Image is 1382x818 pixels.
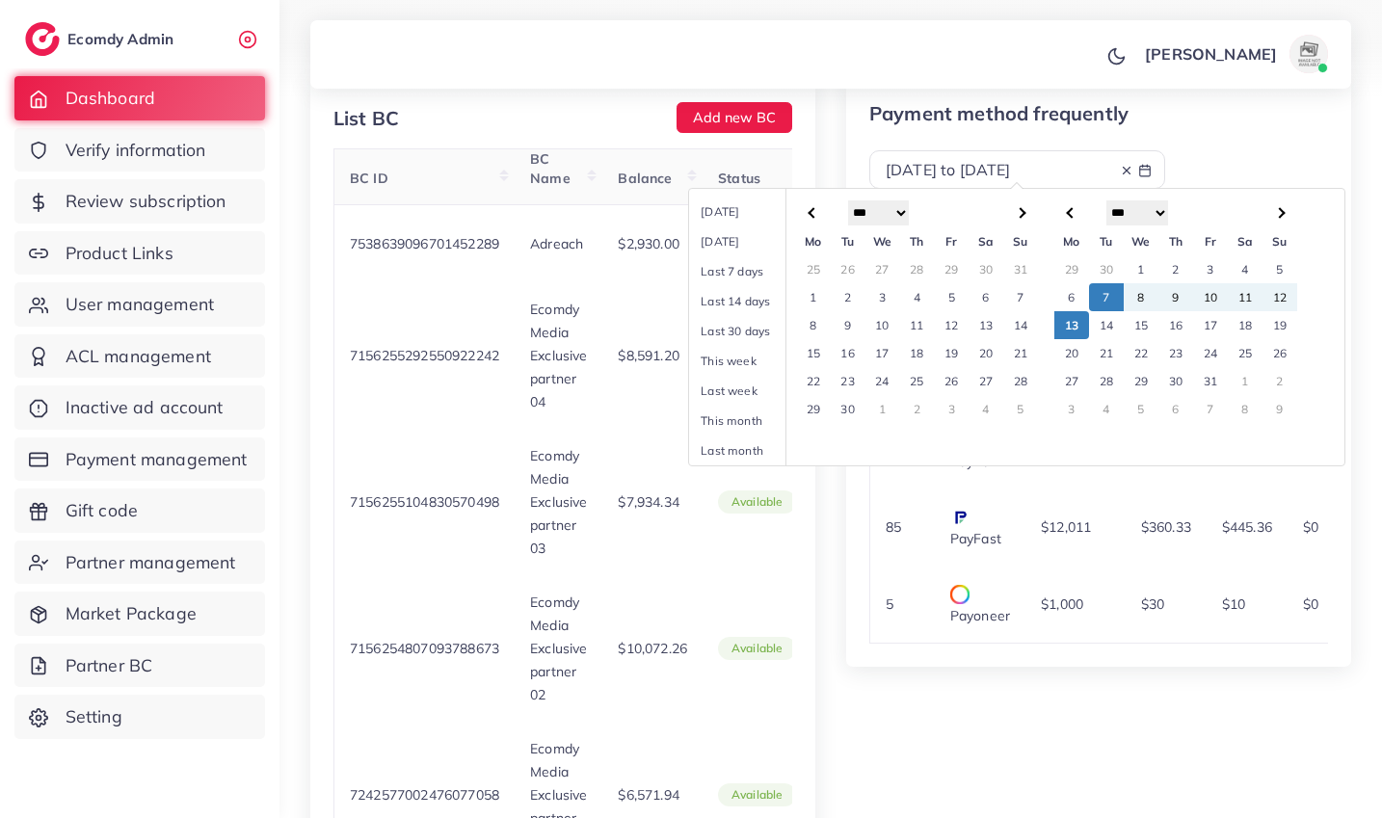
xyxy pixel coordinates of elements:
td: 3 [1193,255,1228,283]
div: List BC [333,104,399,132]
p: Ecomdy Media Exclusive partner 03 [530,444,587,560]
td: 1 [796,283,831,311]
a: Partner management [14,541,265,585]
a: logoEcomdy Admin [25,22,178,56]
p: 7156254807093788673 [350,637,499,660]
span: User management [66,292,214,317]
td: 4 [1228,255,1262,283]
span: Verify information [66,138,206,163]
td: 15 [796,339,831,367]
td: 25 [796,255,831,283]
td: 2 [1158,255,1193,283]
span: Payment management [66,447,248,472]
td: 5 [1262,255,1297,283]
td: 22 [1124,339,1158,367]
p: Ecomdy Media Exclusive partner 04 [530,298,587,413]
td: 30 [831,395,865,423]
th: Tu [1089,227,1124,255]
p: $10 [1222,593,1245,616]
li: Last 7 days [689,256,824,286]
li: Last month [689,435,824,465]
td: 2 [1262,367,1297,395]
th: Fr [934,227,969,255]
p: $8,591.20 [618,344,678,367]
td: 9 [831,311,865,339]
td: 4 [969,395,1003,423]
h2: Ecomdy Admin [67,30,178,48]
td: 11 [1228,283,1262,311]
td: 25 [899,367,934,395]
td: 21 [1089,339,1124,367]
p: Adreach [530,232,583,255]
th: Mo [796,227,831,255]
td: 29 [1054,255,1089,283]
td: 15 [1124,311,1158,339]
img: payment [950,585,970,604]
p: $6,571.94 [618,783,678,806]
a: Verify information [14,128,265,172]
td: 20 [969,339,1003,367]
td: 7 [1193,395,1228,423]
li: [DATE] [689,226,824,256]
td: 27 [1054,367,1089,395]
img: avatar [1289,35,1328,73]
th: We [1124,227,1158,255]
td: 12 [934,311,969,339]
td: 28 [1089,367,1124,395]
td: 5 [934,283,969,311]
span: Inactive ad account [66,395,224,420]
span: BC Name [530,150,571,187]
td: 21 [1003,339,1038,367]
li: Last week [689,376,824,406]
p: 85 [886,515,901,539]
th: Fr [1193,227,1228,255]
td: 17 [865,339,900,367]
td: 3 [1054,395,1089,423]
a: Payment management [14,437,265,482]
td: 18 [899,339,934,367]
p: available [731,637,783,660]
td: 8 [796,311,831,339]
td: 31 [1193,367,1228,395]
td: 23 [1158,339,1193,367]
td: 8 [1228,395,1262,423]
th: Sa [1228,227,1262,255]
span: Market Package [66,601,197,626]
td: 5 [1003,395,1038,423]
li: This month [689,406,824,435]
a: Partner BC [14,644,265,688]
li: [DATE] [689,197,824,226]
span: ACL management [66,344,211,369]
td: 29 [796,395,831,423]
th: Sa [969,227,1003,255]
th: Su [1262,227,1297,255]
p: 7538639096701452289 [350,232,499,255]
a: Review subscription [14,179,265,224]
p: [PERSON_NAME] [1145,42,1277,66]
p: Ecomdy Media Exclusive partner 02 [530,591,587,706]
span: Gift code [66,498,138,523]
td: 3 [934,395,969,423]
td: 14 [1089,311,1124,339]
td: 6 [1158,395,1193,423]
td: 26 [831,255,865,283]
p: $0 [1303,593,1318,616]
td: 6 [1054,283,1089,311]
td: 16 [831,339,865,367]
td: 9 [1158,283,1193,311]
td: 22 [796,367,831,395]
td: 2 [899,395,934,423]
td: 12 [1262,283,1297,311]
td: 1 [1228,367,1262,395]
td: 11 [899,311,934,339]
td: 4 [899,283,934,311]
li: Last 30 days [689,316,824,346]
td: 4 [1089,395,1124,423]
td: 26 [1262,339,1297,367]
td: 17 [1193,311,1228,339]
td: 3 [865,283,900,311]
li: Last 14 days [689,286,824,316]
p: available [731,490,783,514]
a: Market Package [14,592,265,636]
td: 27 [969,367,1003,395]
